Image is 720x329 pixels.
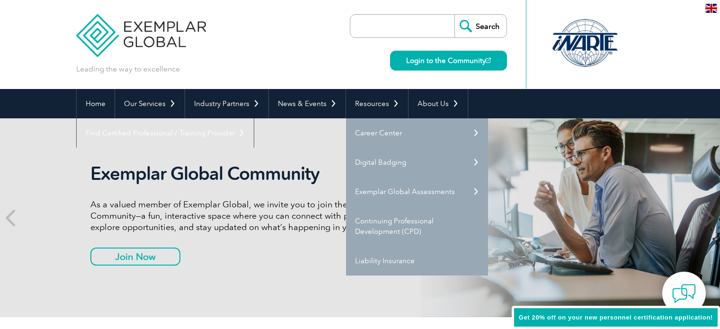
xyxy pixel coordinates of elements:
[519,314,713,321] span: Get 20% off on your new personnel certification application!
[90,248,180,266] a: Join Now
[486,58,491,63] img: open_square.png
[346,148,488,177] a: Digital Badging
[346,246,488,276] a: Liability Insurance
[115,89,185,118] a: Our Services
[346,89,408,118] a: Resources
[185,89,268,118] a: Industry Partners
[77,118,254,148] a: Find Certified Professional / Training Provider
[90,199,445,233] p: As a valued member of Exemplar Global, we invite you to join the Exemplar Global Community—a fun,...
[390,51,507,71] a: Login to the Community
[409,89,468,118] a: About Us
[77,89,115,118] a: Home
[90,163,445,185] h2: Exemplar Global Community
[346,118,488,148] a: Career Center
[454,15,507,37] input: Search
[269,89,346,118] a: News & Events
[705,4,717,13] img: en
[346,177,488,206] a: Exemplar Global Assessments
[672,282,696,305] img: contact-chat.png
[346,206,488,246] a: Continuing Professional Development (CPD)
[76,64,180,74] p: Leading the way to excellence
